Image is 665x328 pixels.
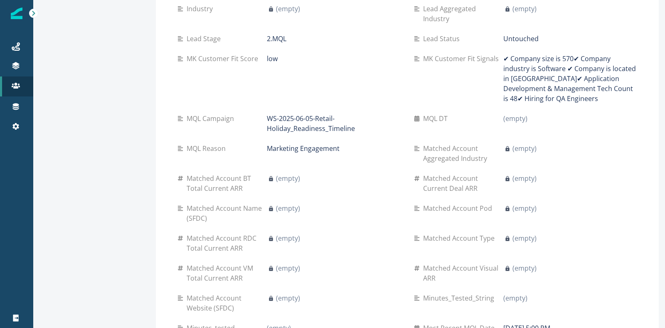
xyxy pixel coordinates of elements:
p: Matched Account Current Deal ARR [423,173,503,193]
p: (empty) [512,203,537,213]
p: Matched Account Type [423,233,498,243]
p: (empty) [503,293,527,303]
p: Matched Account Aggregated Industry [423,143,503,163]
p: MK Customer Fit Score [187,54,261,64]
p: MK Customer Fit Signals [423,54,502,64]
p: (empty) [276,173,300,183]
p: (empty) [512,263,537,273]
p: Matched Account VM Total Current ARR [187,263,267,283]
p: (empty) [276,203,300,213]
p: (empty) [512,4,537,14]
p: Minutes_Tested_String [423,293,498,303]
p: Matched Account Pod [423,203,495,213]
p: (empty) [503,113,527,123]
p: (empty) [276,4,300,14]
p: ✔ Company size is 570✔ Company industry is Software ✔ Company is located in [GEOGRAPHIC_DATA]✔ Ap... [503,54,637,104]
p: Matched Account BT Total Current ARR [187,173,267,193]
p: 2.MQL [267,34,286,44]
p: Matched Account RDC Total Current ARR [187,233,267,253]
p: WS-2025-06-05-Retail-Holiday_Readiness_Timeline [267,113,401,133]
p: Matched Account Website (SFDC) [187,293,267,313]
p: Matched Account Visual ARR [423,263,503,283]
p: Lead Aggregated Industry [423,4,503,24]
p: (empty) [276,293,300,303]
p: (empty) [276,233,300,243]
p: (empty) [276,263,300,273]
p: Lead Status [423,34,463,44]
p: Matched Account Name (SFDC) [187,203,267,223]
p: Untouched [503,34,539,44]
p: Marketing Engagement [267,143,340,153]
p: (empty) [512,143,537,153]
p: Lead Stage [187,34,224,44]
p: Industry [187,4,216,14]
p: MQL DT [423,113,451,123]
p: MQL Campaign [187,113,237,123]
p: (empty) [512,233,537,243]
p: (empty) [512,173,537,183]
p: MQL Reason [187,143,229,153]
img: Inflection [11,7,22,19]
p: low [267,54,278,64]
